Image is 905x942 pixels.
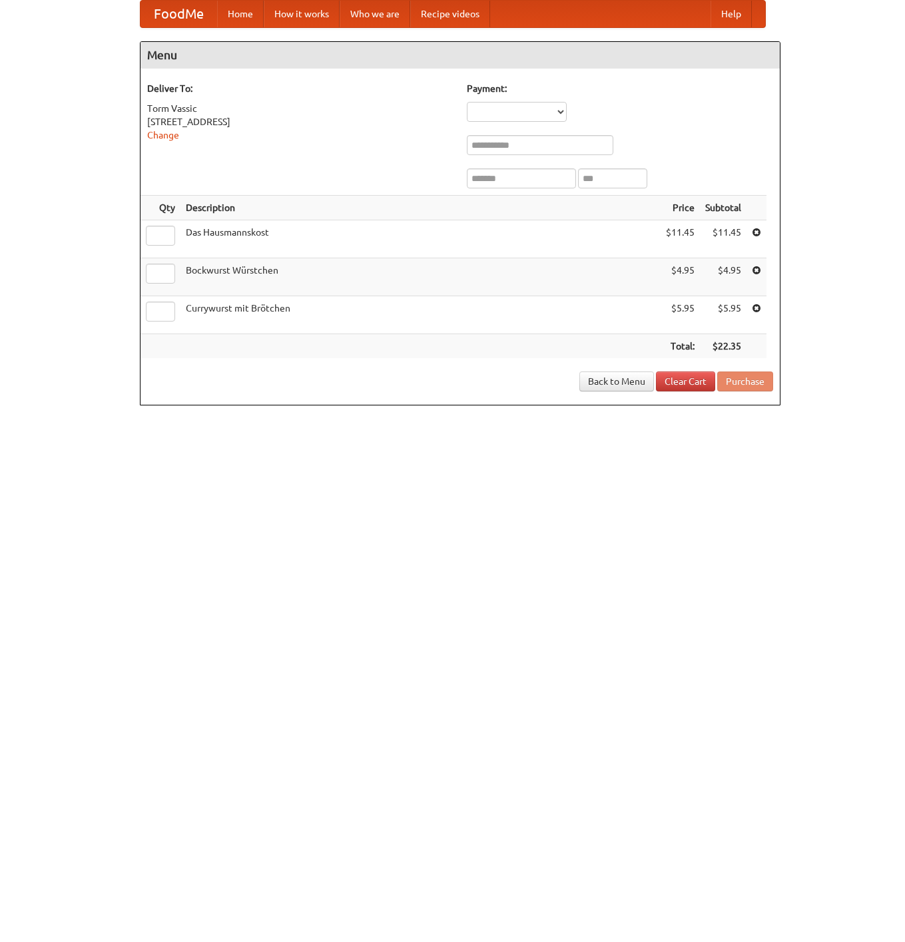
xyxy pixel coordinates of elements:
[141,42,780,69] h4: Menu
[217,1,264,27] a: Home
[180,220,661,258] td: Das Hausmannskost
[180,196,661,220] th: Description
[661,296,700,334] td: $5.95
[661,196,700,220] th: Price
[141,196,180,220] th: Qty
[717,371,773,391] button: Purchase
[147,102,453,115] div: Torm Vassic
[700,196,747,220] th: Subtotal
[410,1,490,27] a: Recipe videos
[661,220,700,258] td: $11.45
[579,371,654,391] a: Back to Menu
[141,1,217,27] a: FoodMe
[147,82,453,95] h5: Deliver To:
[180,296,661,334] td: Currywurst mit Brötchen
[340,1,410,27] a: Who we are
[700,296,747,334] td: $5.95
[700,334,747,359] th: $22.35
[700,220,747,258] td: $11.45
[467,82,773,95] h5: Payment:
[147,115,453,128] div: [STREET_ADDRESS]
[180,258,661,296] td: Bockwurst Würstchen
[700,258,747,296] td: $4.95
[661,258,700,296] td: $4.95
[661,334,700,359] th: Total:
[656,371,715,391] a: Clear Cart
[264,1,340,27] a: How it works
[711,1,752,27] a: Help
[147,130,179,140] a: Change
